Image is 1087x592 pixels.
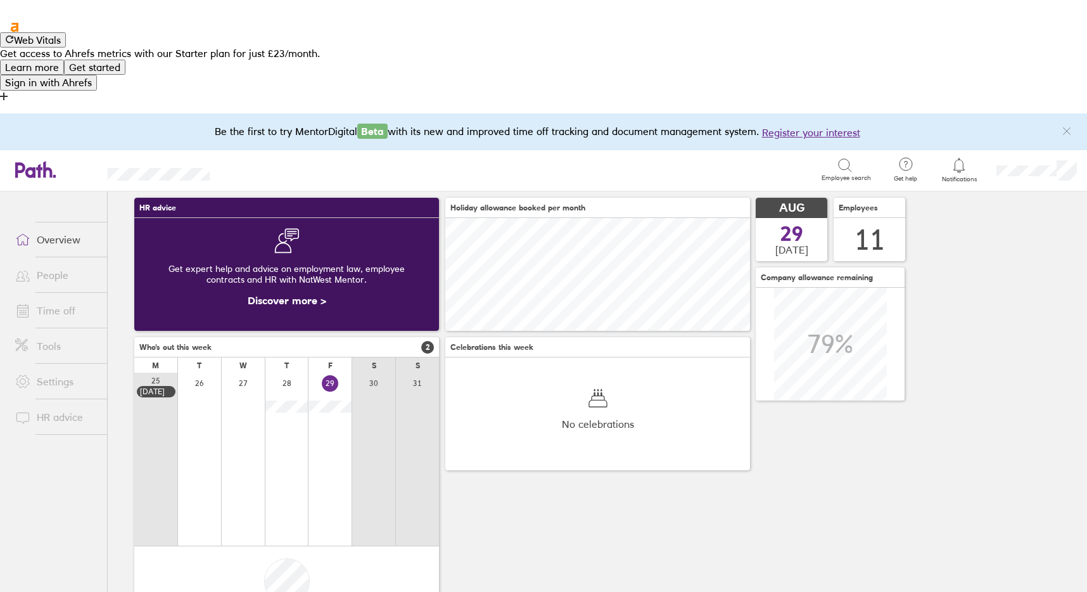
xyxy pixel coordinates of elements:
span: Beta [357,124,388,139]
div: F [328,361,333,370]
span: Company allowance remaining [761,273,873,282]
div: S [416,361,420,370]
span: [DATE] [775,244,808,255]
a: HR advice [5,404,107,430]
a: Overview [5,227,107,252]
a: Discover more > [248,294,326,307]
div: M [152,361,159,370]
a: Notifications [939,157,980,183]
span: Employees [839,203,878,212]
div: [DATE] [140,387,172,396]
span: HR advice [139,203,176,212]
span: Get help [885,175,926,183]
button: Register your interest [762,125,860,140]
div: Search [244,164,276,176]
a: Settings [5,369,107,394]
span: No celebrations [562,418,634,430]
div: T [197,361,201,370]
span: Sign in with Ahrefs [5,76,92,89]
span: 2 [421,341,434,354]
span: 29 [780,224,803,244]
div: 11 [855,224,885,256]
span: AUG [779,202,804,215]
span: Who's out this week [139,343,212,352]
span: Web Vitals [14,34,61,46]
a: People [5,262,107,288]
button: Get started [64,60,125,75]
span: Employee search [822,174,871,182]
div: S [372,361,376,370]
a: Time off [5,298,107,323]
div: Get expert help and advice on employment law, employee contracts and HR with NatWest Mentor. [144,254,429,294]
a: Tools [5,333,107,359]
div: W [239,361,247,370]
div: T [284,361,289,370]
span: Holiday allowance booked per month [450,203,585,212]
div: Be the first to try MentorDigital with its new and improved time off tracking and document manage... [215,124,873,140]
span: Notifications [939,176,980,183]
span: Celebrations this week [450,343,533,352]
